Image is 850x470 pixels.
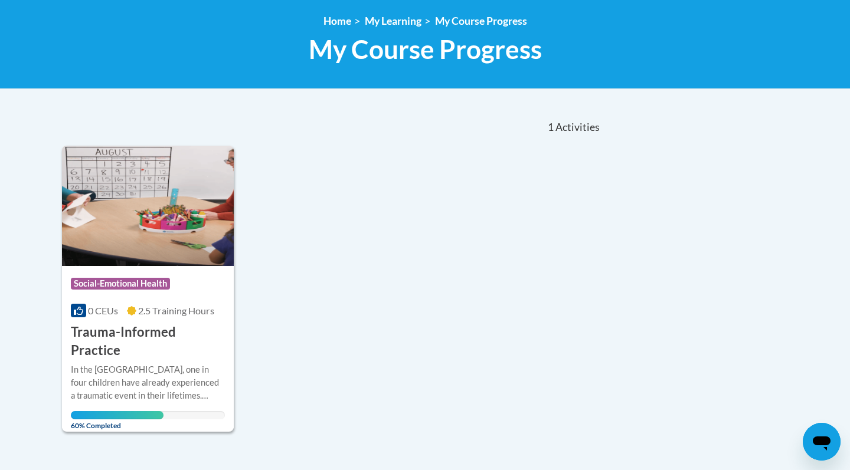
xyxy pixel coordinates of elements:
span: 1 [548,121,554,134]
h3: Trauma-Informed Practice [71,323,225,360]
span: Activities [555,121,600,134]
span: 60% Completed [71,411,164,430]
a: Course LogoSocial-Emotional Health0 CEUs2.5 Training Hours Trauma-Informed PracticeIn the [GEOGRA... [62,146,234,431]
span: 0 CEUs [88,305,118,316]
a: Home [323,15,351,27]
a: My Course Progress [435,15,527,27]
div: In the [GEOGRAPHIC_DATA], one in four children have already experienced a traumatic event in thei... [71,363,225,402]
div: Your progress [71,411,164,419]
iframe: Button to launch messaging window [803,423,841,461]
span: Social-Emotional Health [71,278,170,290]
img: Course Logo [62,146,234,266]
a: My Learning [365,15,421,27]
span: 2.5 Training Hours [138,305,214,316]
span: My Course Progress [309,34,542,65]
